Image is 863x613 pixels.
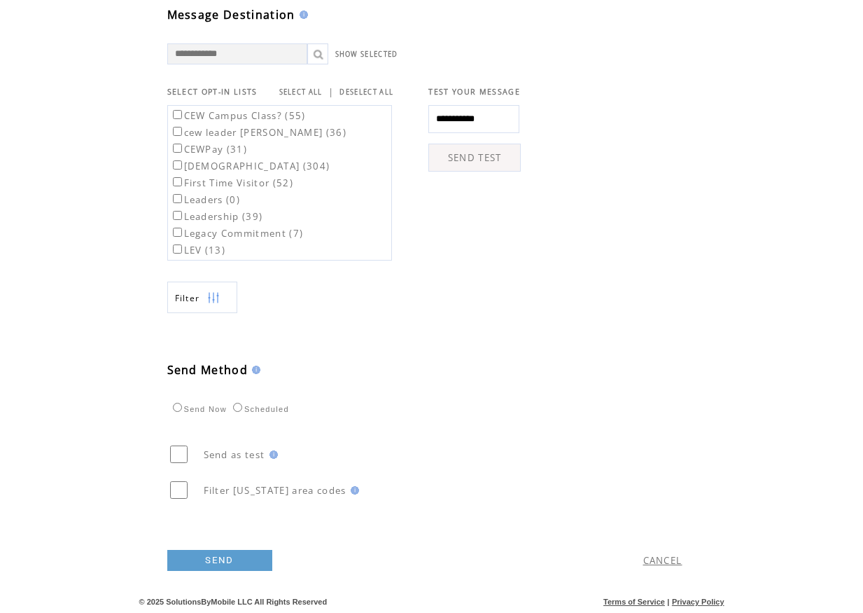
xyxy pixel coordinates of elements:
[173,194,182,203] input: Leaders (0)
[428,87,520,97] span: TEST YOUR MESSAGE
[175,292,200,304] span: Show filters
[173,160,182,170] input: [DEMOGRAPHIC_DATA] (304)
[173,228,182,237] input: Legacy Commitment (7)
[672,598,724,606] a: Privacy Policy
[139,598,328,606] span: © 2025 SolutionsByMobile LLC All Rights Reserved
[167,87,258,97] span: SELECT OPT-IN LISTS
[173,211,182,220] input: Leadership (39)
[170,160,330,172] label: [DEMOGRAPHIC_DATA] (304)
[173,403,182,412] input: Send Now
[173,127,182,136] input: cew leader [PERSON_NAME] (36)
[170,210,263,223] label: Leadership (39)
[170,193,241,206] label: Leaders (0)
[169,405,227,413] label: Send Now
[170,227,304,240] label: Legacy Commitment (7)
[265,450,278,459] img: help.gif
[204,484,346,497] span: Filter [US_STATE] area codes
[667,598,669,606] span: |
[428,144,521,172] a: SEND TEST
[279,88,323,97] a: SELECT ALL
[170,109,306,122] label: CEW Campus Class? (55)
[233,403,242,412] input: Scheduled
[173,244,182,254] input: LEV (13)
[167,550,272,571] a: SEND
[346,486,359,495] img: help.gif
[167,362,248,378] span: Send Method
[207,282,220,314] img: filters.png
[248,366,260,374] img: help.gif
[173,110,182,119] input: CEW Campus Class? (55)
[603,598,665,606] a: Terms of Service
[335,50,398,59] a: SHOW SELECTED
[167,7,295,22] span: Message Destination
[339,88,393,97] a: DESELECT ALL
[170,244,226,256] label: LEV (13)
[170,126,347,139] label: cew leader [PERSON_NAME] (36)
[173,177,182,186] input: First Time Visitor (52)
[173,144,182,153] input: CEWPay (31)
[170,177,294,189] label: First Time Visitor (52)
[328,85,334,98] span: |
[170,143,248,156] label: CEWPay (31)
[204,448,265,461] span: Send as test
[167,282,237,313] a: Filter
[295,11,308,19] img: help.gif
[230,405,289,413] label: Scheduled
[643,554,682,567] a: CANCEL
